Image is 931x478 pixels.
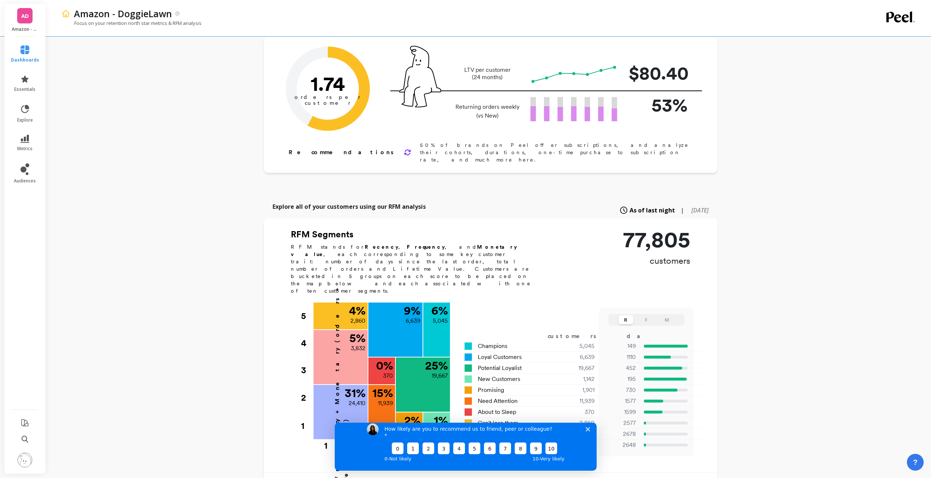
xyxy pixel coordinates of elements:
span: metrics [17,146,33,152]
p: $80.40 [629,59,687,87]
p: 50% of brands on Peel offer subscriptions, and analyze their cohorts, durations, one-time purchas... [420,141,694,163]
p: Recommendations [289,148,395,157]
div: 5,045 [551,342,603,351]
p: 4 % [349,305,365,316]
span: ? [913,457,917,467]
p: 1 % [434,415,448,426]
b: Frequency [407,244,445,250]
p: Amazon - DoggieLawn [74,7,172,20]
div: 2 [301,384,313,411]
p: 195 [604,375,636,383]
span: [DATE] [691,206,709,214]
div: 1 [311,440,341,447]
button: M [660,315,674,324]
span: New Customers [478,375,520,383]
span: About to Sleep [478,408,516,416]
div: 1,901 [551,386,603,394]
span: Champions [478,342,507,351]
div: 19,667 [551,364,603,373]
span: Promising [478,386,504,394]
span: Potential Loyalist [478,364,522,373]
tspan: customer [304,100,351,106]
p: 24,410 [349,399,365,408]
p: RFM stands for , , and , each corresponding to some key customer trait: number of days since the ... [291,243,540,294]
p: 1577 [604,397,636,405]
p: 1599 [604,408,636,416]
p: 5 % [349,332,365,344]
p: 1110 [604,353,636,362]
span: | [681,206,684,215]
p: 149 [604,342,636,351]
p: 9 % [404,305,420,316]
button: F [639,315,654,324]
p: 25 % [425,360,448,371]
span: Loyal Customers [478,353,522,362]
div: 11,939 [551,397,603,405]
p: 77,805 [623,229,690,251]
div: 2,860 [551,419,603,427]
div: customers [548,332,607,341]
tspan: orders per [294,94,361,100]
p: LTV per customer (24 months) [453,66,522,81]
div: days [627,332,657,341]
div: 3 [301,357,313,384]
p: Returning orders weekly (vs New) [453,103,522,120]
p: 2648 [604,441,636,449]
p: Explore all of your customers using our RFM analysis [273,202,426,211]
div: 1,142 [551,375,603,383]
span: As of last night [630,206,675,215]
img: pal seatted on line [399,46,441,107]
p: 2,860 [350,316,365,325]
h2: RFM Segments [291,229,540,240]
span: audiences [14,178,36,184]
span: Need Attention [478,397,518,405]
button: R [619,315,633,324]
div: 5 [301,303,313,330]
p: 6 % [431,305,448,316]
p: 11,939 [378,399,393,408]
div: 4 [301,330,313,357]
img: profile picture [18,453,32,467]
span: Can't lose them [478,419,518,427]
p: 15 % [372,387,393,399]
p: 5,045 [433,316,448,325]
div: 6,639 [551,353,603,362]
p: 2 % [404,415,420,426]
p: 730 [604,386,636,394]
div: 370 [551,408,603,416]
b: Recency [365,244,398,250]
p: 2678 [604,430,636,438]
p: 31 % [345,387,365,399]
button: ? [907,454,924,471]
span: essentials [14,86,35,92]
span: explore [17,117,33,123]
p: Focus on your retention north star metrics & RFM analysis [61,20,202,26]
p: 452 [604,364,636,373]
p: Amazon - DoggieLawn [12,26,38,32]
span: AD [21,12,29,20]
p: 0 % [376,360,393,371]
p: 6,639 [406,316,420,325]
p: customers [623,255,690,267]
p: 53% [629,91,687,119]
p: 3,832 [351,344,365,353]
p: 370 [383,371,393,380]
img: header icon [61,9,70,18]
span: dashboards [11,57,39,63]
